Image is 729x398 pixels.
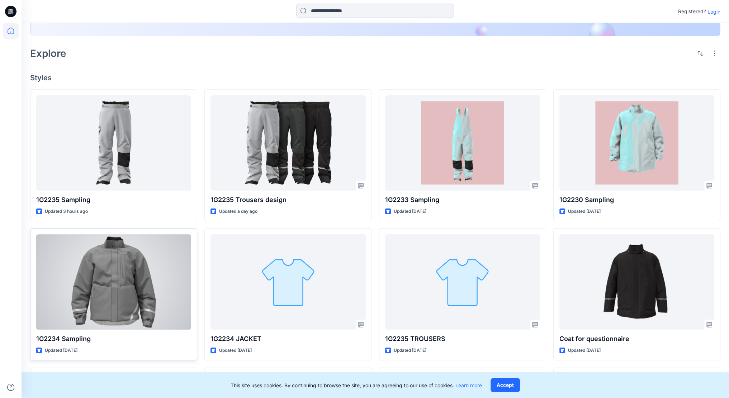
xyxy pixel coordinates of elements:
a: 1G2235 Sampling [36,95,191,191]
p: 1G2233 Sampling [385,195,540,205]
p: 1G2235 Trousers design [210,195,365,205]
p: Updated a day ago [219,208,257,215]
p: Updated [DATE] [394,347,426,354]
p: 1G2235 Sampling [36,195,191,205]
a: 1G2230 Sampling [559,95,714,191]
p: 1G2235 TROUSERS [385,334,540,344]
p: Login [707,8,720,15]
a: Learn more [455,382,482,388]
a: 1G2235 Trousers design [210,95,365,191]
a: Coat for questionnaire [559,234,714,330]
p: Updated [DATE] [45,347,77,354]
h4: Styles [30,73,720,82]
p: 1G2234 JACKET [210,334,365,344]
p: Registered? [678,7,706,16]
a: 1G2234 JACKET [210,234,365,330]
p: 1G2230 Sampling [559,195,714,205]
p: Coat for questionnaire [559,334,714,344]
p: Updated [DATE] [394,208,426,215]
p: Updated [DATE] [219,347,252,354]
p: This site uses cookies. By continuing to browse the site, you are agreeing to our use of cookies. [231,382,482,389]
p: Updated 3 hours ago [45,208,88,215]
a: 1G2235 TROUSERS [385,234,540,330]
p: Updated [DATE] [568,208,601,215]
a: 1G2233 Sampling [385,95,540,191]
button: Accept [491,378,520,392]
h2: Explore [30,48,66,59]
p: Updated [DATE] [568,347,601,354]
a: 1G2234 Sampling [36,234,191,330]
p: 1G2234 Sampling [36,334,191,344]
